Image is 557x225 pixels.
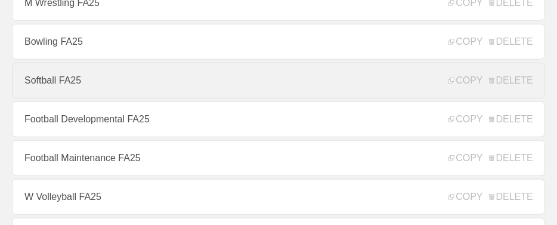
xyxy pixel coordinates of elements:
span: DELETE [489,153,533,164]
span: COPY [448,192,482,202]
span: DELETE [489,192,533,202]
a: W Volleyball FA25 [12,179,545,215]
span: COPY [448,153,482,164]
a: Bowling FA25 [12,24,545,60]
iframe: Chat Widget [497,168,557,225]
span: COPY [448,36,482,47]
span: DELETE [489,75,533,86]
span: COPY [448,75,482,86]
a: Football Maintenance FA25 [12,140,545,176]
a: Football Developmental FA25 [12,101,545,137]
span: DELETE [489,36,533,47]
span: COPY [448,114,482,125]
span: DELETE [489,114,533,125]
a: Softball FA25 [12,63,545,98]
